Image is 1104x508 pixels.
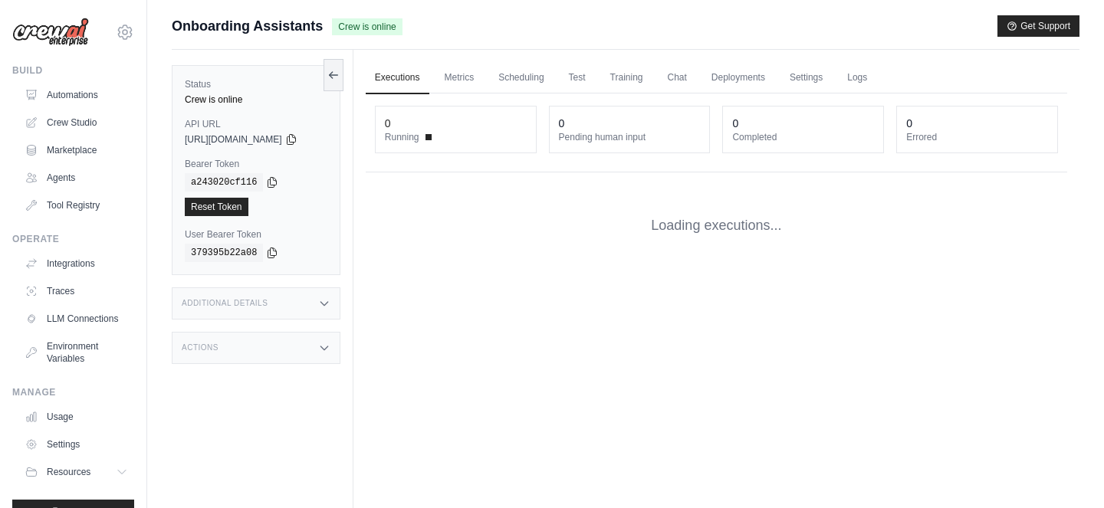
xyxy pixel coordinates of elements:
label: User Bearer Token [185,228,327,241]
div: Build [12,64,134,77]
dt: Pending human input [559,131,701,143]
button: Resources [18,460,134,484]
a: Tool Registry [18,193,134,218]
a: Marketplace [18,138,134,162]
div: Loading executions... [366,191,1067,261]
dt: Errored [906,131,1048,143]
a: Logs [838,62,876,94]
dt: Completed [732,131,874,143]
div: 0 [732,116,738,131]
h3: Additional Details [182,299,268,308]
a: Test [560,62,595,94]
span: Running [385,131,419,143]
a: Traces [18,279,134,303]
span: Onboarding Assistants [172,15,323,37]
div: 0 [385,116,391,131]
code: a243020cf116 [185,173,263,192]
a: Scheduling [489,62,553,94]
span: [URL][DOMAIN_NAME] [185,133,282,146]
a: Reset Token [185,198,248,216]
a: Chat [659,62,696,94]
a: Settings [18,432,134,457]
a: Environment Variables [18,334,134,371]
a: Crew Studio [18,110,134,135]
a: Agents [18,166,134,190]
label: Bearer Token [185,158,327,170]
code: 379395b22a08 [185,244,263,262]
a: Integrations [18,251,134,276]
div: 0 [906,116,912,131]
span: Resources [47,466,90,478]
img: Logo [12,18,89,47]
h3: Actions [182,343,219,352]
a: LLM Connections [18,306,134,331]
div: 0 [559,116,565,131]
button: Get Support [997,15,1079,37]
div: Crew is online [185,93,327,106]
div: Operate [12,233,134,245]
a: Usage [18,405,134,429]
a: Automations [18,83,134,107]
label: API URL [185,118,327,130]
label: Status [185,78,327,90]
span: Crew is online [332,18,402,35]
a: Executions [366,62,429,94]
a: Settings [780,62,832,94]
div: Manage [12,386,134,398]
a: Metrics [435,62,484,94]
a: Deployments [702,62,774,94]
a: Training [601,62,652,94]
